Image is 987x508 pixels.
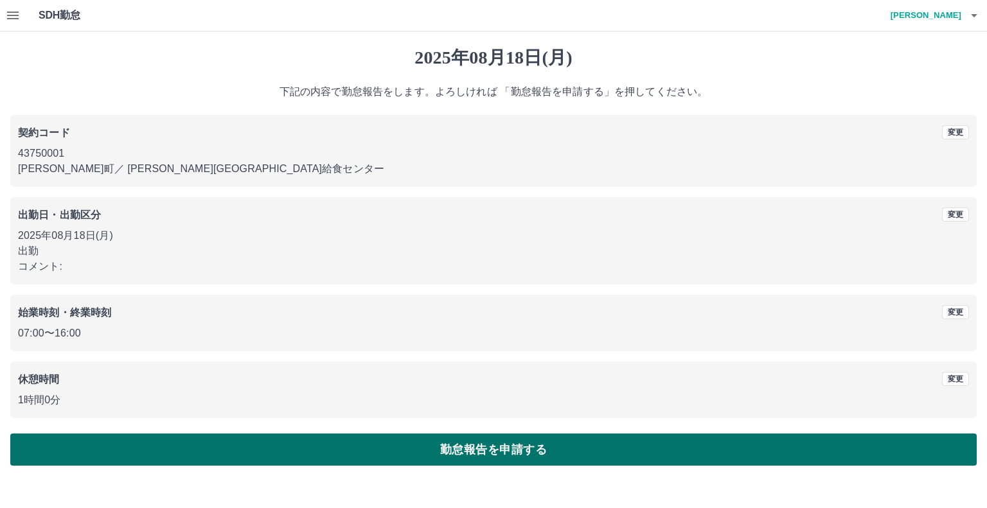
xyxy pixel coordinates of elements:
[10,84,977,100] p: 下記の内容で勤怠報告をします。よろしければ 「勤怠報告を申請する」を押してください。
[18,392,969,408] p: 1時間0分
[18,374,60,385] b: 休憩時間
[18,228,969,243] p: 2025年08月18日(月)
[18,146,969,161] p: 43750001
[18,127,70,138] b: 契約コード
[942,305,969,319] button: 変更
[18,259,969,274] p: コメント:
[10,434,977,466] button: 勤怠報告を申請する
[18,243,969,259] p: 出勤
[942,372,969,386] button: 変更
[18,326,969,341] p: 07:00 〜 16:00
[18,209,101,220] b: 出勤日・出勤区分
[942,207,969,222] button: 変更
[10,47,977,69] h1: 2025年08月18日(月)
[18,161,969,177] p: [PERSON_NAME]町 ／ [PERSON_NAME][GEOGRAPHIC_DATA]給食センター
[942,125,969,139] button: 変更
[18,307,111,318] b: 始業時刻・終業時刻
